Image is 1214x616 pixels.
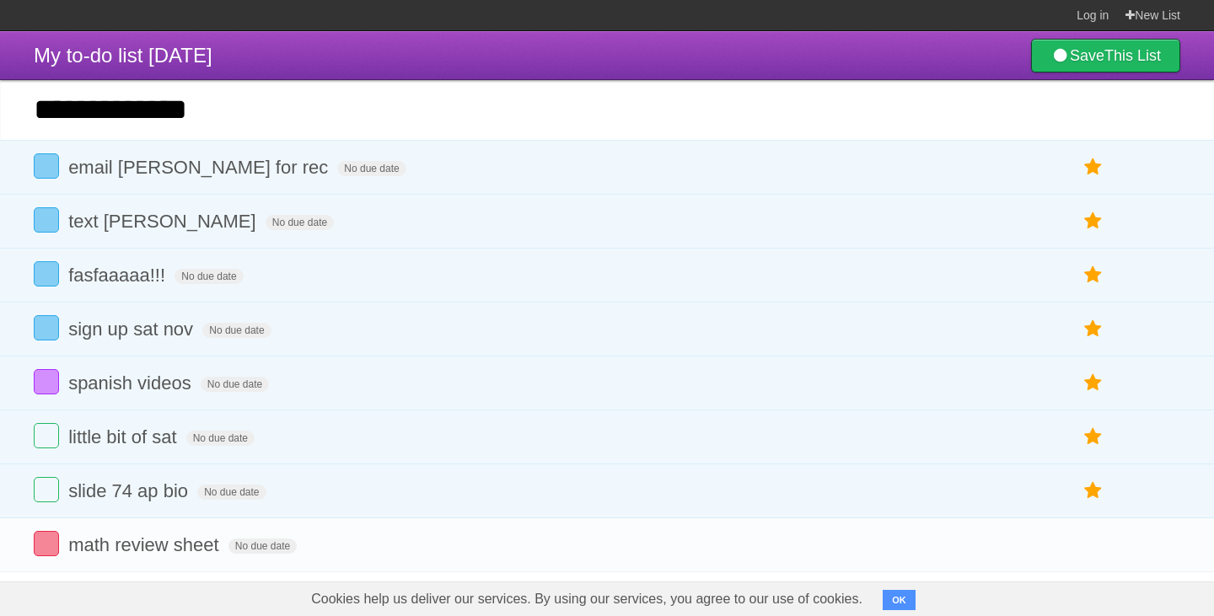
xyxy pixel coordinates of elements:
[68,211,261,232] span: text [PERSON_NAME]
[201,377,269,392] span: No due date
[883,590,916,610] button: OK
[1077,153,1109,181] label: Star task
[68,534,223,555] span: math review sheet
[337,161,406,176] span: No due date
[1031,39,1180,72] a: SaveThis List
[266,215,334,230] span: No due date
[34,531,59,556] label: Done
[1077,207,1109,235] label: Star task
[1077,369,1109,397] label: Star task
[1104,47,1161,64] b: This List
[34,423,59,448] label: Done
[68,480,192,501] span: slide 74 ap bio
[68,265,169,286] span: fasfaaaaa!!!
[34,44,212,67] span: My to-do list [DATE]
[68,157,332,178] span: email [PERSON_NAME] for rec
[34,261,59,287] label: Done
[34,477,59,502] label: Done
[1077,423,1109,451] label: Star task
[68,372,196,394] span: spanish videos
[34,207,59,233] label: Done
[197,485,266,500] span: No due date
[202,323,271,338] span: No due date
[175,269,243,284] span: No due date
[34,369,59,394] label: Done
[68,426,180,447] span: little bit of sat
[1077,315,1109,343] label: Star task
[228,538,297,554] span: No due date
[34,153,59,179] label: Done
[1077,477,1109,505] label: Star task
[34,315,59,340] label: Done
[1077,261,1109,289] label: Star task
[186,431,255,446] span: No due date
[68,319,197,340] span: sign up sat nov
[294,582,879,616] span: Cookies help us deliver our services. By using our services, you agree to our use of cookies.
